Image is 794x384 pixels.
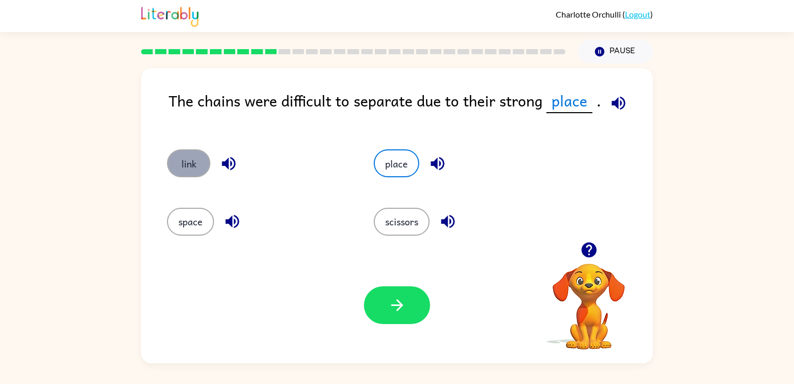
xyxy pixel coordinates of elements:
[556,9,653,19] div: ( )
[167,208,214,236] button: space
[556,9,622,19] span: Charlotte Orchulli
[578,40,653,64] button: Pause
[374,208,430,236] button: scissors
[141,4,198,27] img: Literably
[374,149,419,177] button: place
[167,149,210,177] button: link
[625,9,650,19] a: Logout
[537,248,640,351] video: Your browser must support playing .mp4 files to use Literably. Please try using another browser.
[546,89,592,113] span: place
[169,89,653,129] div: The chains were difficult to separate due to their strong .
